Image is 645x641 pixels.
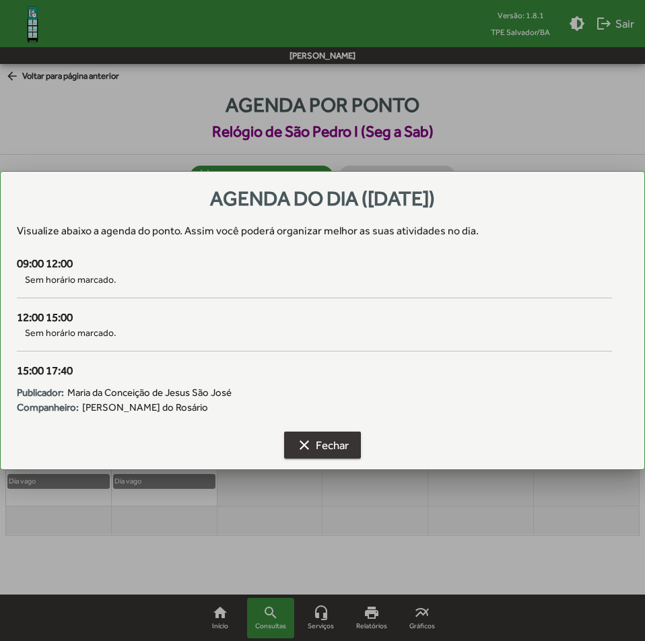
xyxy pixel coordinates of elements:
div: Visualize abaixo a agenda do ponto . Assim você poderá organizar melhor as suas atividades no dia. [17,223,628,239]
button: Fechar [284,432,361,459]
strong: Companheiro: [17,400,79,415]
div: 12:00 15:00 [17,309,612,327]
span: Sem horário marcado. [17,326,612,340]
span: Fechar [296,433,349,457]
mat-icon: clear [296,437,312,453]
div: 09:00 12:00 [17,255,612,273]
span: [PERSON_NAME] do Rosário [82,400,208,415]
span: Maria da Conceição de Jesus São José [67,385,232,401]
span: Sem horário marcado. [17,273,612,287]
strong: Publicador: [17,385,64,401]
div: 15:00 17:40 [17,362,612,380]
span: Agenda do dia ([DATE]) [210,187,435,210]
